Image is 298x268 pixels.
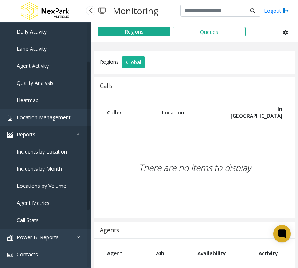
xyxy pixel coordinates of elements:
a: Logout [264,7,289,15]
span: Location Management [17,114,71,121]
button: Global [122,56,145,69]
th: Caller [102,100,157,125]
span: Incidents by Month [17,165,62,172]
h3: Monitoring [109,2,162,20]
span: Reports [17,131,35,138]
th: Activity [253,244,288,262]
img: logout [283,7,289,15]
span: Regions: [100,58,120,65]
span: Daily Activity [17,28,47,35]
span: Incidents by Location [17,148,67,155]
th: Agent [102,244,150,262]
span: Quality Analysis [17,79,54,86]
button: Regions [98,27,170,36]
span: Contacts [17,251,38,258]
th: In [GEOGRAPHIC_DATA] [219,100,288,125]
span: Power BI Reports [17,234,59,241]
th: Availability [192,244,253,262]
div: Calls [100,81,113,90]
img: 'icon' [7,235,13,241]
button: Queues [173,27,246,36]
span: Locations by Volume [17,182,66,189]
span: Heatmap [17,97,39,104]
span: Agent Activity [17,62,49,69]
img: pageIcon [98,2,106,20]
img: 'icon' [7,252,13,258]
span: Lane Activity [17,45,47,52]
img: 'icon' [7,132,13,138]
th: 24h [150,244,192,262]
img: 'icon' [7,115,13,121]
th: Location [157,100,219,125]
div: There are no items to display [102,125,288,211]
span: Call Stats [17,217,39,224]
span: Agent Metrics [17,199,50,206]
div: Agents [100,225,119,235]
